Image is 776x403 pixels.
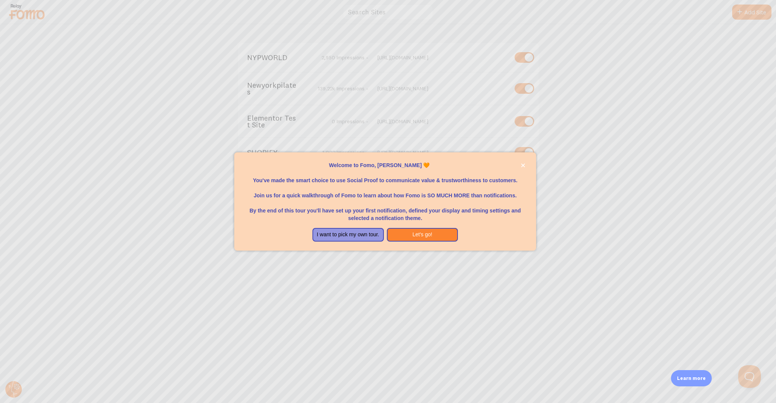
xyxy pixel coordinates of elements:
button: Let's go! [387,228,458,242]
p: Join us for a quick walkthrough of Fomo to learn about how Fomo is SO MUCH MORE than notifications. [243,184,527,199]
p: Welcome to Fomo, [PERSON_NAME] 🧡 [243,161,527,169]
button: close, [519,161,527,169]
button: I want to pick my own tour. [312,228,384,242]
div: Welcome to Fomo, Brion Isaacs 🧡You&amp;#39;ve made the smart choice to use Social Proof to commun... [234,152,536,251]
p: You've made the smart choice to use Social Proof to communicate value & trustworthiness to custom... [243,169,527,184]
div: Learn more [671,370,712,386]
p: Learn more [677,375,706,382]
p: By the end of this tour you'll have set up your first notification, defined your display and timi... [243,199,527,222]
